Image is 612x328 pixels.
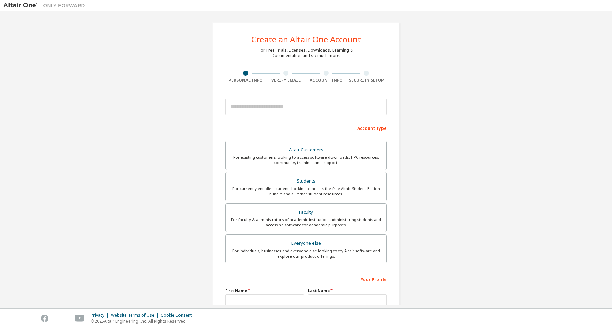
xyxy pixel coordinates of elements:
[230,176,382,186] div: Students
[225,288,304,293] label: First Name
[230,217,382,228] div: For faculty & administrators of academic institutions administering students and accessing softwa...
[306,77,346,83] div: Account Info
[266,77,306,83] div: Verify Email
[230,145,382,155] div: Altair Customers
[230,248,382,259] div: For individuals, businesses and everyone else looking to try Altair software and explore our prod...
[346,77,387,83] div: Security Setup
[111,313,161,318] div: Website Terms of Use
[41,315,48,322] img: facebook.svg
[225,77,266,83] div: Personal Info
[230,186,382,197] div: For currently enrolled students looking to access the free Altair Student Edition bundle and all ...
[230,208,382,217] div: Faculty
[251,35,361,44] div: Create an Altair One Account
[259,48,353,58] div: For Free Trials, Licenses, Downloads, Learning & Documentation and so much more.
[161,313,196,318] div: Cookie Consent
[75,315,85,322] img: youtube.svg
[3,2,88,9] img: Altair One
[230,155,382,166] div: For existing customers looking to access software downloads, HPC resources, community, trainings ...
[91,313,111,318] div: Privacy
[225,274,387,284] div: Your Profile
[308,288,387,293] label: Last Name
[91,318,196,324] p: © 2025 Altair Engineering, Inc. All Rights Reserved.
[225,122,387,133] div: Account Type
[230,239,382,248] div: Everyone else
